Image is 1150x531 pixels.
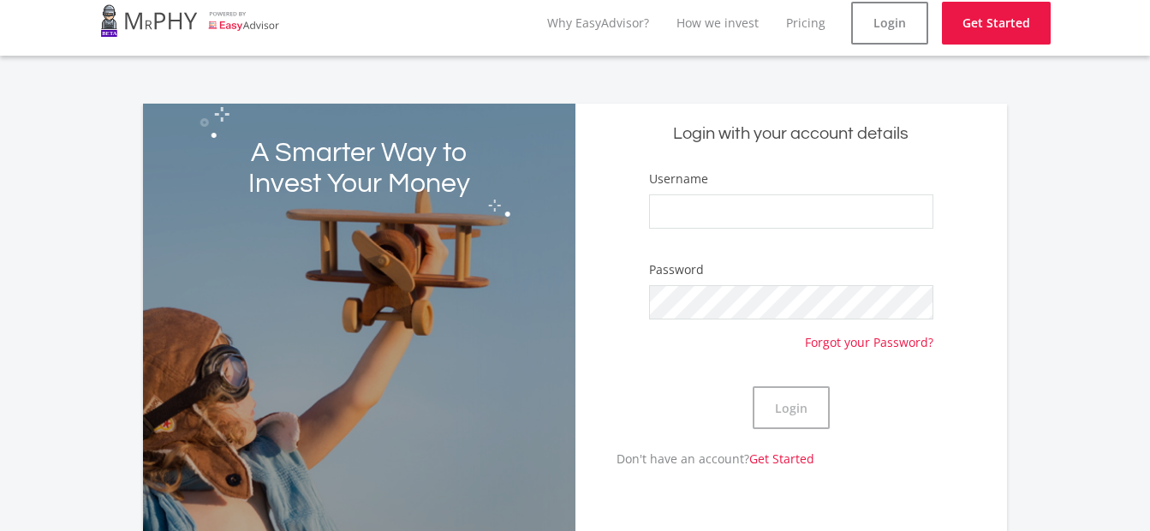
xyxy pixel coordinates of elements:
[649,261,704,278] label: Password
[942,2,1051,45] a: Get Started
[547,15,649,31] a: Why EasyAdvisor?
[753,386,830,429] button: Login
[749,450,814,467] a: Get Started
[851,2,928,45] a: Login
[786,15,825,31] a: Pricing
[676,15,759,31] a: How we invest
[805,319,933,351] a: Forgot your Password?
[229,138,489,200] h2: A Smarter Way to Invest Your Money
[588,122,994,146] h5: Login with your account details
[649,170,708,188] label: Username
[575,450,814,468] p: Don't have an account?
